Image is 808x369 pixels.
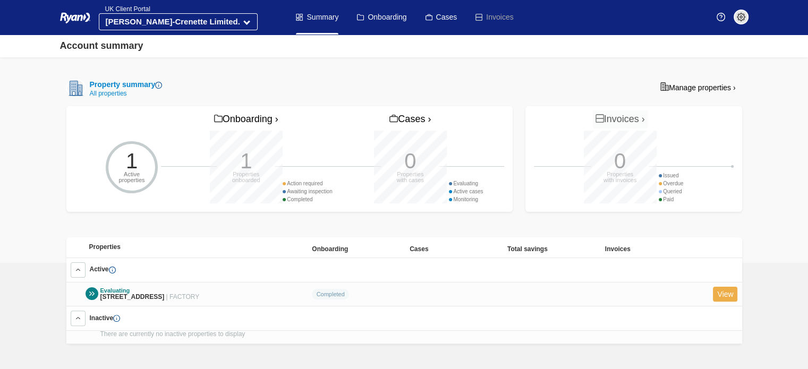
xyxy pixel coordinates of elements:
[717,13,725,21] img: Help
[737,13,745,21] img: settings
[605,245,631,253] span: Invoices
[659,171,684,179] div: Issued
[283,195,333,203] div: Completed
[100,330,245,338] span: There are currently no inactive properties to display
[659,195,684,203] div: Paid
[507,245,548,253] span: Total savings
[100,293,165,301] span: [STREET_ADDRESS]
[90,314,121,322] span: Inactive
[410,245,428,253] span: Cases
[86,90,163,97] div: All properties
[449,187,483,195] div: Active cases
[659,179,684,187] div: Overdue
[166,293,200,301] span: | FACTORY
[449,179,483,187] div: Evaluating
[283,179,333,187] div: Action required
[89,243,121,251] span: Properties
[387,110,433,128] a: Cases ›
[99,5,150,13] span: UK Client Portal
[211,110,281,128] a: Onboarding ›
[312,245,348,253] span: Onboarding
[99,13,258,30] button: [PERSON_NAME]-Crenette Limited.
[659,187,684,195] div: Queried
[86,79,163,90] div: Property summary
[106,17,240,26] strong: [PERSON_NAME]-Crenette Limited.
[312,289,349,299] div: Completed
[60,39,143,53] div: Account summary
[654,79,742,96] a: Manage properties ›
[90,265,116,273] span: Active
[283,187,333,195] div: Awaiting inspection
[100,287,200,294] div: Evaluating
[713,287,737,302] a: View
[449,195,483,203] div: Monitoring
